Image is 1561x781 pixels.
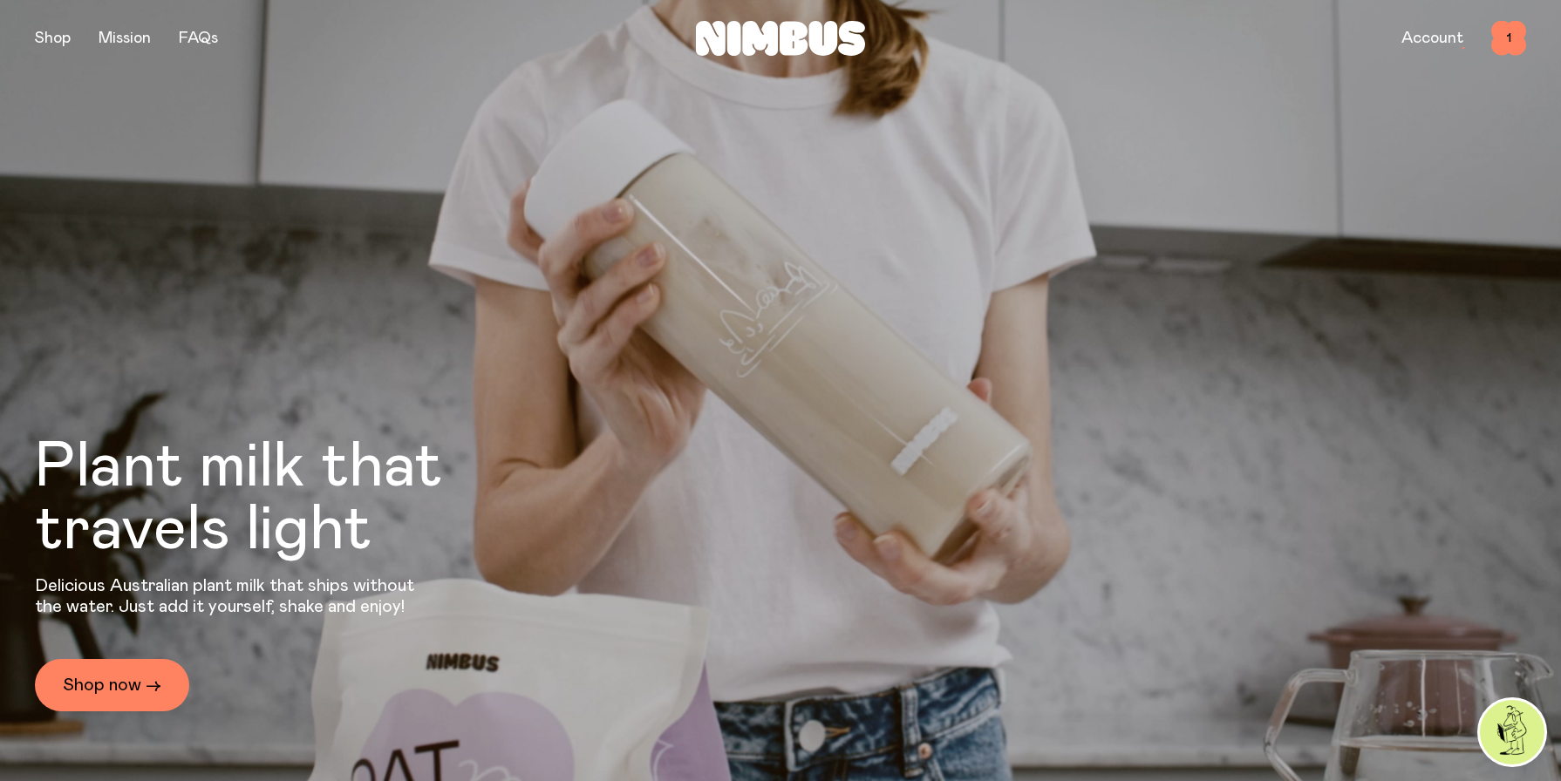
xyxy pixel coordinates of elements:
button: 1 [1491,21,1526,56]
p: Delicious Australian plant milk that ships without the water. Just add it yourself, shake and enjoy! [35,575,426,617]
img: agent [1480,700,1544,764]
a: Account [1401,31,1463,46]
h1: Plant milk that travels light [35,436,537,561]
a: FAQs [179,31,218,46]
a: Shop now → [35,659,189,711]
a: Mission [99,31,151,46]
